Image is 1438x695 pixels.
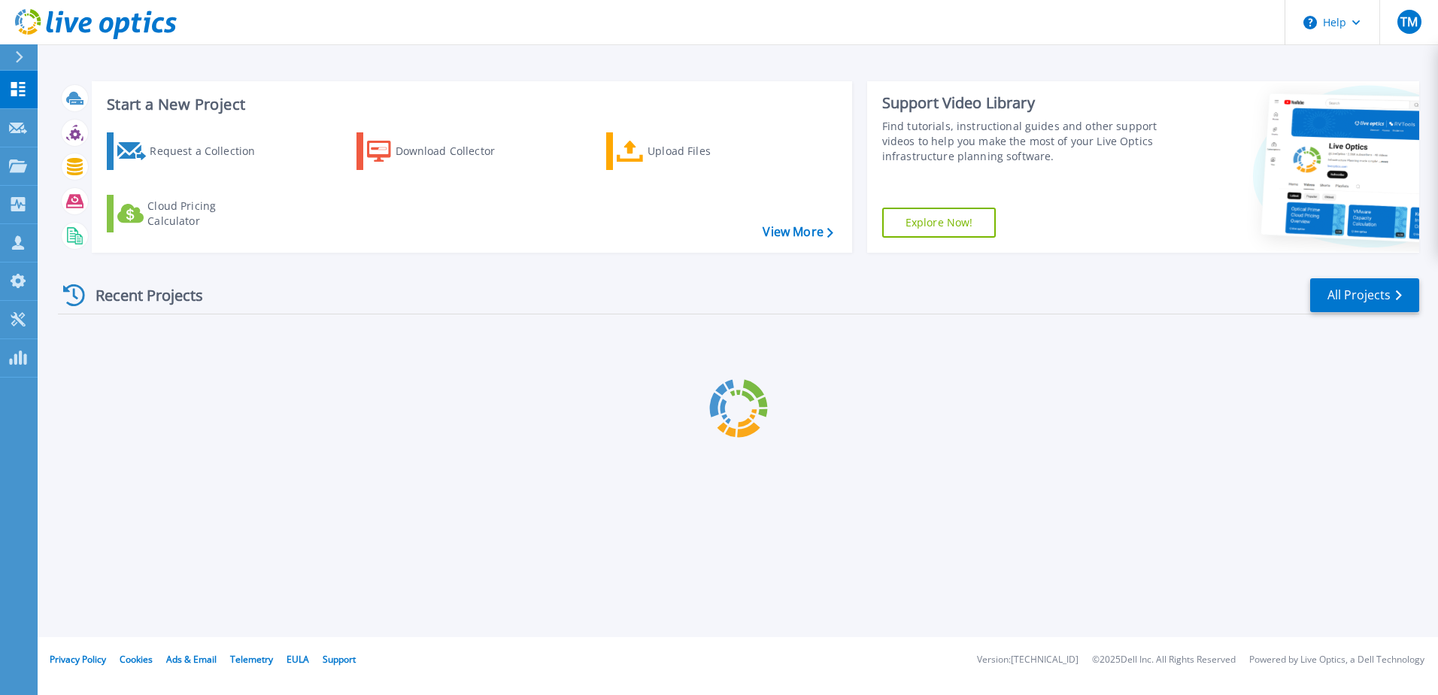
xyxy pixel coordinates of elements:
div: Cloud Pricing Calculator [147,199,268,229]
a: Cookies [120,653,153,666]
li: Powered by Live Optics, a Dell Technology [1249,655,1424,665]
span: TM [1400,16,1418,28]
a: All Projects [1310,278,1419,312]
h3: Start a New Project [107,96,833,113]
a: View More [763,225,833,239]
a: Support [323,653,356,666]
a: Cloud Pricing Calculator [107,195,275,232]
a: Telemetry [230,653,273,666]
div: Support Video Library [882,93,1163,113]
div: Request a Collection [150,136,270,166]
a: Request a Collection [107,132,275,170]
a: Ads & Email [166,653,217,666]
a: Privacy Policy [50,653,106,666]
div: Upload Files [648,136,768,166]
a: Download Collector [356,132,524,170]
div: Recent Projects [58,277,223,314]
a: Explore Now! [882,208,997,238]
li: © 2025 Dell Inc. All Rights Reserved [1092,655,1236,665]
div: Find tutorials, instructional guides and other support videos to help you make the most of your L... [882,119,1163,164]
div: Download Collector [396,136,516,166]
a: Upload Files [606,132,774,170]
li: Version: [TECHNICAL_ID] [977,655,1078,665]
a: EULA [287,653,309,666]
